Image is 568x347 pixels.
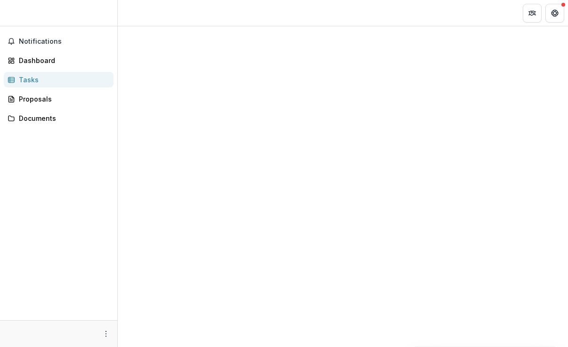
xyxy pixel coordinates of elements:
[4,34,114,49] button: Notifications
[4,110,114,126] a: Documents
[19,55,106,65] div: Dashboard
[545,4,564,23] button: Get Help
[100,328,112,339] button: More
[19,75,106,85] div: Tasks
[523,4,542,23] button: Partners
[4,72,114,87] a: Tasks
[19,38,110,46] span: Notifications
[19,113,106,123] div: Documents
[19,94,106,104] div: Proposals
[4,91,114,107] a: Proposals
[4,53,114,68] a: Dashboard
